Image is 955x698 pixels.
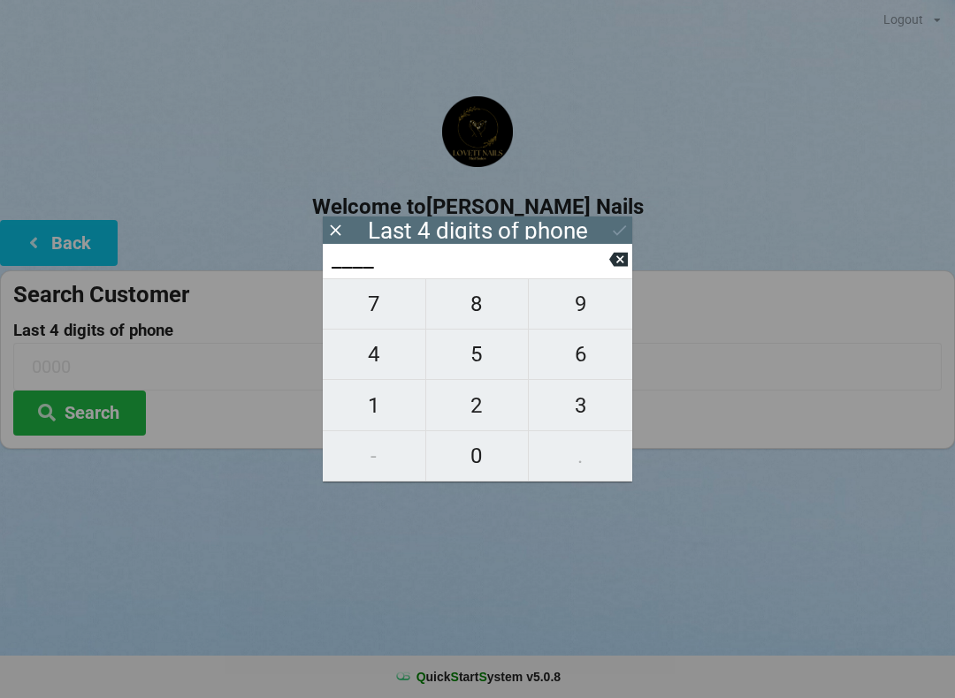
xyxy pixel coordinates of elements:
[426,437,529,474] span: 0
[529,336,632,373] span: 6
[368,222,588,239] div: Last 4 digits of phone
[529,380,632,430] button: 3
[323,278,426,330] button: 7
[529,387,632,424] span: 3
[426,336,529,373] span: 5
[323,285,425,322] span: 7
[323,336,425,373] span: 4
[323,387,425,424] span: 1
[426,285,529,322] span: 8
[323,380,426,430] button: 1
[426,278,530,330] button: 8
[426,330,530,380] button: 5
[426,387,529,424] span: 2
[529,285,632,322] span: 9
[426,431,530,482] button: 0
[529,330,632,380] button: 6
[529,278,632,330] button: 9
[323,330,426,380] button: 4
[426,380,530,430] button: 2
